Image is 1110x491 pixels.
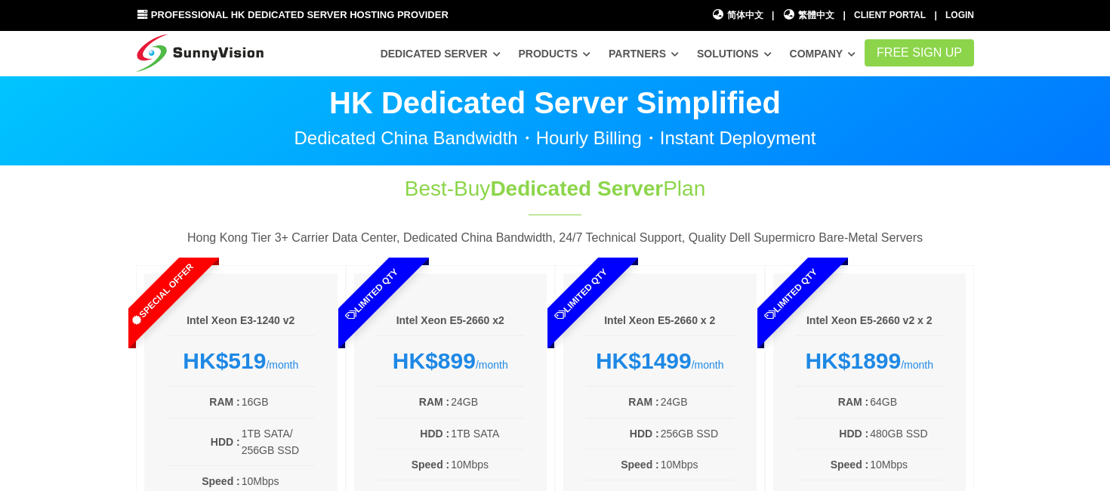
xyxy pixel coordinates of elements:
b: RAM : [209,396,239,408]
b: RAM : [628,396,658,408]
span: Professional HK Dedicated Server Hosting Provider [151,9,449,20]
h6: Intel Xeon E3-1240 v2 [167,313,315,329]
p: Hong Kong Tier 3+ Carrier Data Center, Dedicated China Bandwidth, 24/7 Technical Support, Quality... [136,228,974,248]
strong: HK$899 [393,348,476,373]
strong: HK$519 [183,348,266,373]
div: /month [586,347,734,375]
a: 简体中文 [711,8,763,23]
span: Dedicated Server [490,177,663,200]
a: FREE Sign Up [865,39,974,66]
td: 10Mbps [450,455,524,474]
a: Solutions [697,40,772,67]
td: 10Mbps [241,472,315,490]
b: Speed : [831,459,869,471]
span: Limited Qty [308,231,435,358]
td: 256GB SSD [660,425,734,443]
a: 繁體中文 [783,8,835,23]
li: | [772,8,774,23]
td: 24GB [450,393,524,411]
b: HDD : [211,436,240,448]
a: Company [790,40,856,67]
a: Dedicated Server [381,40,501,67]
a: Partners [609,40,679,67]
p: Dedicated China Bandwidth・Hourly Billing・Instant Deployment [136,129,974,147]
b: HDD : [630,428,659,440]
a: Products [518,40,590,67]
strong: HK$1499 [596,348,692,373]
h6: Intel Xeon E5-2660 x 2 [586,313,734,329]
b: Speed : [202,475,240,487]
h1: Best-Buy Plan [304,174,806,203]
a: Login [945,10,974,20]
b: HDD : [839,428,868,440]
span: Limited Qty [727,231,854,358]
div: /month [796,347,944,375]
h6: Intel Xeon E5-2660 x2 [377,313,525,329]
td: 10Mbps [660,455,734,474]
td: 16GB [241,393,315,411]
b: RAM : [838,396,868,408]
td: 10Mbps [869,455,943,474]
li: | [843,8,845,23]
p: HK Dedicated Server Simplified [136,88,974,118]
h6: Intel Xeon E5-2660 v2 x 2 [796,313,944,329]
div: /month [167,347,315,375]
b: Speed : [621,459,659,471]
div: /month [377,347,525,375]
li: | [934,8,936,23]
td: 1TB SATA [450,425,524,443]
td: 1TB SATA/ 256GB SSD [241,425,315,460]
a: Client Portal [854,10,926,20]
span: Special Offer [99,231,226,358]
strong: HK$1899 [805,348,901,373]
span: Limited Qty [518,231,645,358]
td: 64GB [869,393,943,411]
td: 480GB SSD [869,425,943,443]
b: RAM : [419,396,449,408]
b: Speed : [412,459,450,471]
b: HDD : [420,428,449,440]
td: 24GB [660,393,734,411]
